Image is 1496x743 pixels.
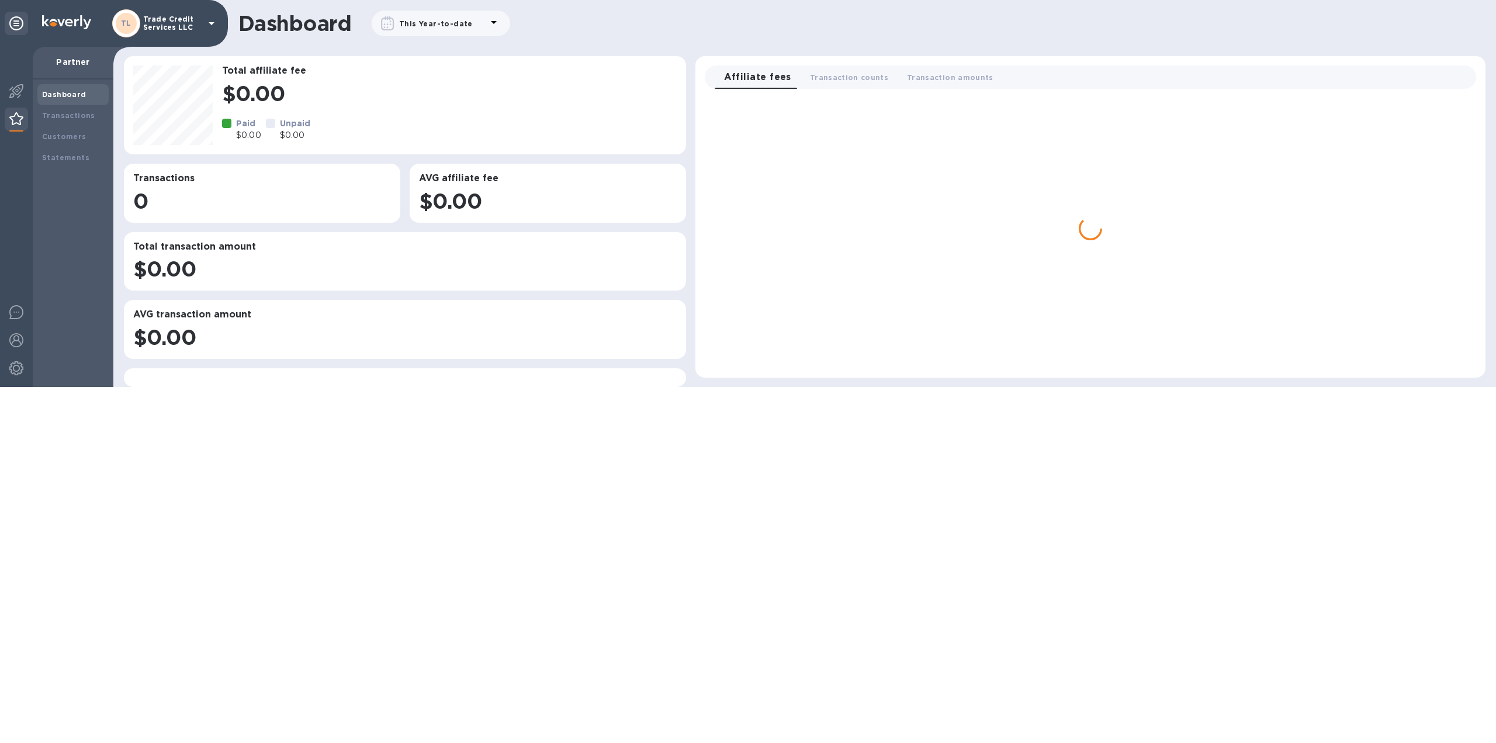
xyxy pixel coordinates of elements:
div: Unpin categories [5,12,28,35]
b: TL [121,19,131,27]
span: Transaction amounts [907,71,993,84]
h3: Total affiliate fee [222,65,677,77]
p: $0.00 [280,129,311,141]
h3: Total transaction amount [133,241,677,253]
h1: $0.00 [419,189,677,213]
b: Dashboard [42,90,86,99]
h1: 0 [133,189,391,213]
h1: $0.00 [133,325,677,350]
h3: Transactions [133,173,391,184]
span: Affiliate fees [724,69,791,85]
p: Partner [42,56,104,68]
h1: $0.00 [133,257,677,281]
img: Partner [9,112,23,125]
h1: $0.00 [222,81,677,106]
p: $0.00 [236,129,261,141]
b: Statements [42,153,89,162]
h1: Dashboard [238,11,351,36]
p: Trade Credit Services LLC [143,15,202,32]
b: Customers [42,132,86,141]
p: Paid [236,118,261,129]
img: Logo [42,15,91,29]
b: Transactions [42,111,95,120]
p: Unpaid [280,118,311,129]
b: This Year-to-date [399,19,473,28]
h3: AVG transaction amount [133,309,677,320]
h3: AVG affiliate fee [419,173,677,184]
span: Transaction counts [810,71,888,84]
